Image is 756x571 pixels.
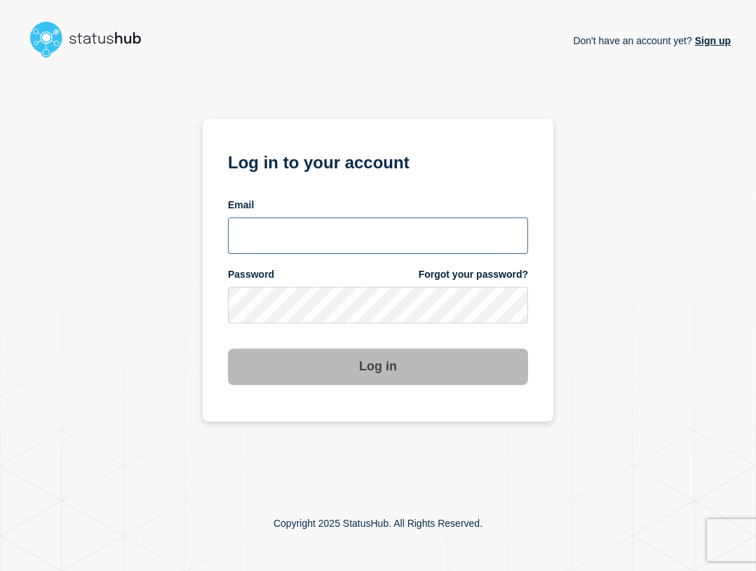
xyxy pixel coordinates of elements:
[25,17,158,62] img: StatusHub logo
[228,199,254,212] span: Email
[228,349,528,385] button: Log in
[228,287,528,323] input: password input
[228,268,274,281] span: Password
[419,268,528,281] a: Forgot your password?
[274,518,482,529] p: Copyright 2025 StatusHub. All Rights Reserved.
[692,35,731,46] a: Sign up
[228,217,528,254] input: email input
[573,24,731,58] p: Don't have an account yet?
[228,148,528,174] h1: Log in to your account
